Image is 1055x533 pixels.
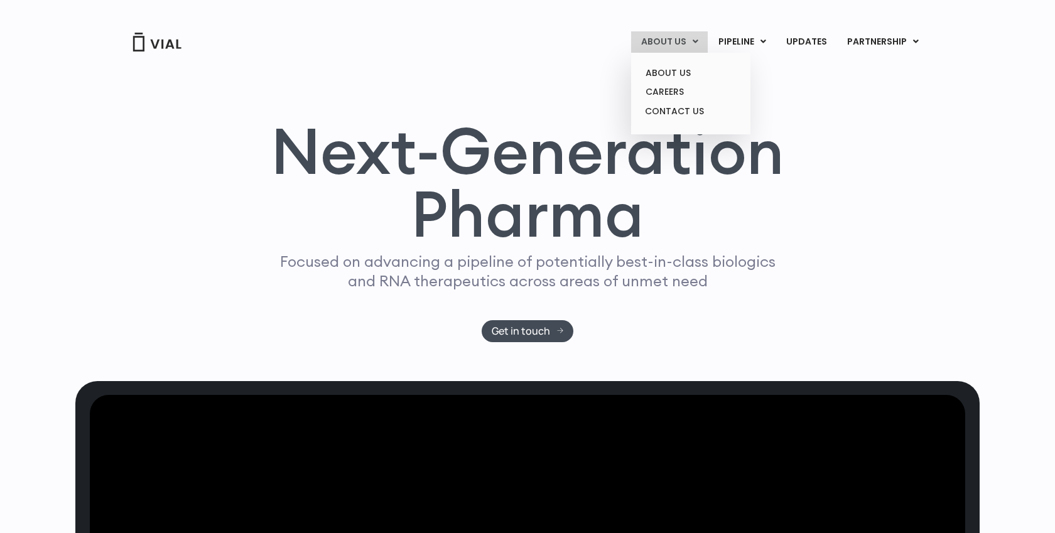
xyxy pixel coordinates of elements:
a: PARTNERSHIPMenu Toggle [837,31,929,53]
img: Vial Logo [132,33,182,51]
a: Get in touch [482,320,574,342]
p: Focused on advancing a pipeline of potentially best-in-class biologics and RNA therapeutics acros... [274,252,781,291]
a: UPDATES [776,31,836,53]
a: CONTACT US [636,102,745,122]
a: PIPELINEMenu Toggle [708,31,776,53]
h1: Next-Generation Pharma [256,119,799,246]
a: ABOUT USMenu Toggle [631,31,708,53]
span: Get in touch [492,326,550,336]
a: CAREERS [636,82,745,102]
a: ABOUT US [636,63,745,83]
